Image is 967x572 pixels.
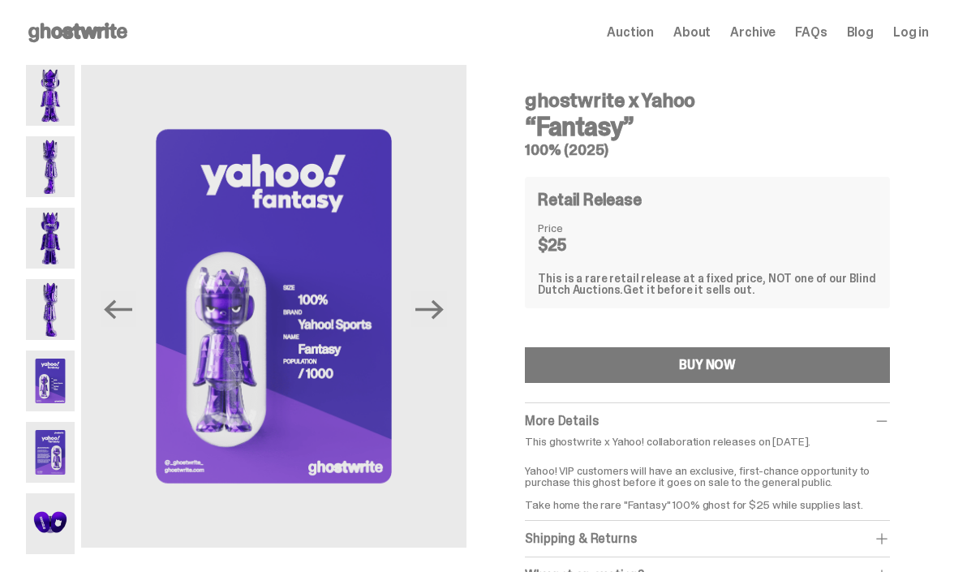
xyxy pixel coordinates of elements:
[525,412,598,429] span: More Details
[673,26,711,39] a: About
[26,65,75,126] img: Yahoo-HG---1.png
[847,26,874,39] a: Blog
[525,531,890,547] div: Shipping & Returns
[795,26,827,39] a: FAQs
[525,114,890,140] h3: “Fantasy”
[525,454,890,510] p: Yahoo! VIP customers will have an exclusive, first-chance opportunity to purchase this ghost befo...
[411,291,447,327] button: Next
[26,493,75,554] img: Yahoo-HG---7.png
[525,91,890,110] h4: ghostwrite x Yahoo
[538,222,619,234] dt: Price
[607,26,654,39] a: Auction
[893,26,929,39] a: Log in
[623,282,754,297] span: Get it before it sells out.
[26,422,75,483] img: Yahoo-HG---6.png
[538,191,641,208] h4: Retail Release
[730,26,776,39] a: Archive
[26,279,75,340] img: Yahoo-HG---4.png
[525,436,890,447] p: This ghostwrite x Yahoo! collaboration releases on [DATE].
[525,347,890,383] button: BUY NOW
[101,291,136,327] button: Previous
[679,359,736,372] div: BUY NOW
[538,273,877,295] div: This is a rare retail release at a fixed price, NOT one of our Blind Dutch Auctions.
[81,65,467,548] img: Yahoo-HG---5.png
[26,208,75,269] img: Yahoo-HG---3.png
[538,237,619,253] dd: $25
[26,136,75,197] img: Yahoo-HG---2.png
[525,143,890,157] h5: 100% (2025)
[26,351,75,411] img: Yahoo-HG---5.png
